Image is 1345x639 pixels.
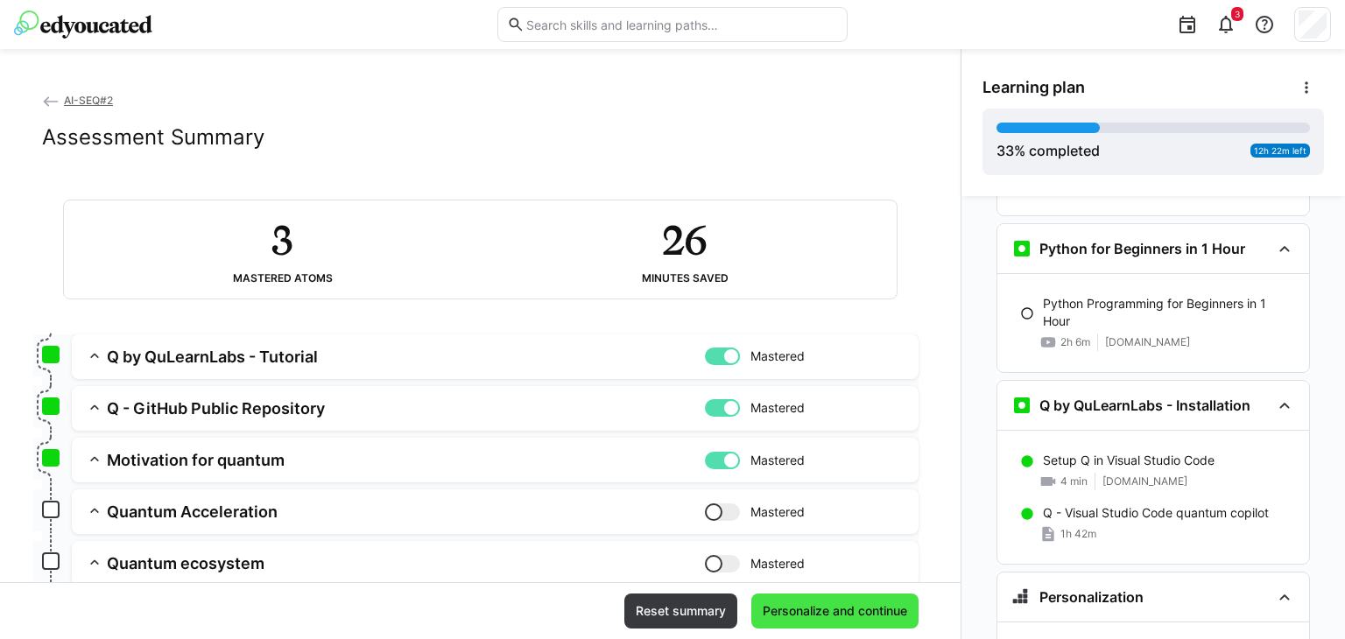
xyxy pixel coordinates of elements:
p: Setup Q in Visual Studio Code [1043,452,1215,469]
button: Reset summary [624,593,737,628]
h3: Q by QuLearnLabs - Installation [1039,397,1250,414]
span: 1h 42m [1060,527,1096,541]
h3: Q by QuLearnLabs - Tutorial [107,347,705,367]
span: 12h 22m left [1254,145,1306,156]
span: Mastered [750,503,805,521]
span: AI-SEQ#2 [64,94,113,107]
h3: Q - GitHub Public Repository [107,398,705,418]
span: Reset summary [633,602,729,620]
span: Mastered [750,555,805,572]
div: % completed [996,140,1100,161]
span: Mastered [750,452,805,469]
h2: 3 [271,214,292,265]
span: 2h 6m [1060,335,1090,349]
h2: Assessment Summary [42,124,264,151]
h3: Motivation for quantum [107,450,705,470]
span: Personalize and continue [760,602,910,620]
span: 4 min [1060,474,1088,488]
p: Python Programming for Beginners in 1 Hour [1043,295,1295,330]
div: Minutes saved [642,272,729,284]
h3: Quantum Acceleration [107,502,705,522]
span: Mastered [750,348,805,365]
p: Q - Visual Studio Code quantum copilot [1043,504,1269,522]
span: 3 [1235,9,1240,19]
a: AI-SEQ#2 [42,94,113,107]
h3: Quantum ecosystem [107,553,705,573]
h3: Personalization [1039,588,1144,606]
span: Learning plan [982,78,1085,97]
span: [DOMAIN_NAME] [1105,335,1190,349]
h3: Python for Beginners in 1 Hour [1039,240,1245,257]
button: Personalize and continue [751,593,919,628]
span: [DOMAIN_NAME] [1102,474,1187,488]
h2: 26 [662,214,707,265]
span: Mastered [750,399,805,417]
span: 33 [996,142,1014,159]
input: Search skills and learning paths… [525,17,838,32]
div: Mastered atoms [233,272,333,284]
